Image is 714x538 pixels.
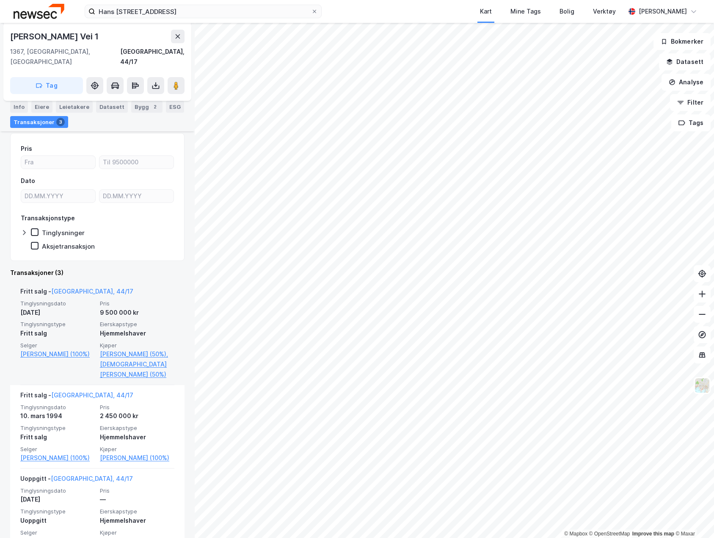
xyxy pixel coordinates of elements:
[99,190,174,202] input: DD.MM.YYYY
[100,453,174,463] a: [PERSON_NAME] (100%)
[672,497,714,538] div: Kontrollprogram for chat
[20,516,95,526] div: Uoppgitt
[99,156,174,169] input: Til 9500000
[510,6,541,17] div: Mine Tags
[639,6,687,17] div: [PERSON_NAME]
[20,300,95,307] span: Tinglysningsdato
[100,446,174,453] span: Kjøper
[653,33,711,50] button: Bokmerker
[51,288,133,295] a: [GEOGRAPHIC_DATA], 44/17
[589,531,630,537] a: OpenStreetMap
[20,529,95,536] span: Selger
[100,494,174,505] div: —
[100,516,174,526] div: Hjemmelshaver
[20,474,133,487] div: Uoppgitt -
[20,453,95,463] a: [PERSON_NAME] (100%)
[100,342,174,349] span: Kjøper
[10,268,185,278] div: Transaksjoner (3)
[10,47,120,67] div: 1367, [GEOGRAPHIC_DATA], [GEOGRAPHIC_DATA]
[20,349,95,359] a: [PERSON_NAME] (100%)
[100,432,174,442] div: Hjemmelshaver
[10,116,68,128] div: Transaksjoner
[20,390,133,404] div: Fritt salg -
[20,404,95,411] span: Tinglysningsdato
[480,6,492,17] div: Kart
[20,411,95,421] div: 10. mars 1994
[20,446,95,453] span: Selger
[21,190,95,202] input: DD.MM.YYYY
[662,74,711,91] button: Analyse
[20,424,95,432] span: Tinglysningstype
[100,328,174,338] div: Hjemmelshaver
[21,156,95,169] input: Fra
[560,6,574,17] div: Bolig
[10,30,100,43] div: [PERSON_NAME] Vei 1
[20,487,95,494] span: Tinglysningsdato
[21,144,32,154] div: Pris
[20,308,95,318] div: [DATE]
[20,286,133,300] div: Fritt salg -
[100,300,174,307] span: Pris
[100,308,174,318] div: 9 500 000 kr
[100,359,174,380] a: [DEMOGRAPHIC_DATA][PERSON_NAME] (50%)
[100,424,174,432] span: Eierskapstype
[42,242,95,250] div: Aksjetransaksjon
[95,5,311,18] input: Søk på adresse, matrikkel, gårdeiere, leietakere eller personer
[100,411,174,421] div: 2 450 000 kr
[120,47,185,67] div: [GEOGRAPHIC_DATA], 44/17
[166,101,184,113] div: ESG
[100,529,174,536] span: Kjøper
[564,531,587,537] a: Mapbox
[593,6,616,17] div: Verktøy
[21,213,75,223] div: Transaksjonstype
[671,114,711,131] button: Tags
[659,53,711,70] button: Datasett
[20,328,95,338] div: Fritt salg
[20,342,95,349] span: Selger
[694,377,710,394] img: Z
[51,475,133,482] a: [GEOGRAPHIC_DATA], 44/17
[20,432,95,442] div: Fritt salg
[100,349,174,359] a: [PERSON_NAME] (50%),
[632,531,674,537] a: Improve this map
[151,103,159,111] div: 2
[10,77,83,94] button: Tag
[100,321,174,328] span: Eierskapstype
[10,101,28,113] div: Info
[20,321,95,328] span: Tinglysningstype
[21,176,35,186] div: Dato
[14,4,64,19] img: newsec-logo.f6e21ccffca1b3a03d2d.png
[100,404,174,411] span: Pris
[96,101,128,113] div: Datasett
[56,101,93,113] div: Leietakere
[670,94,711,111] button: Filter
[51,391,133,399] a: [GEOGRAPHIC_DATA], 44/17
[100,508,174,515] span: Eierskapstype
[31,101,52,113] div: Eiere
[56,118,65,126] div: 3
[20,494,95,505] div: [DATE]
[42,229,85,237] div: Tinglysninger
[100,487,174,494] span: Pris
[672,497,714,538] iframe: Chat Widget
[20,508,95,515] span: Tinglysningstype
[131,101,163,113] div: Bygg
